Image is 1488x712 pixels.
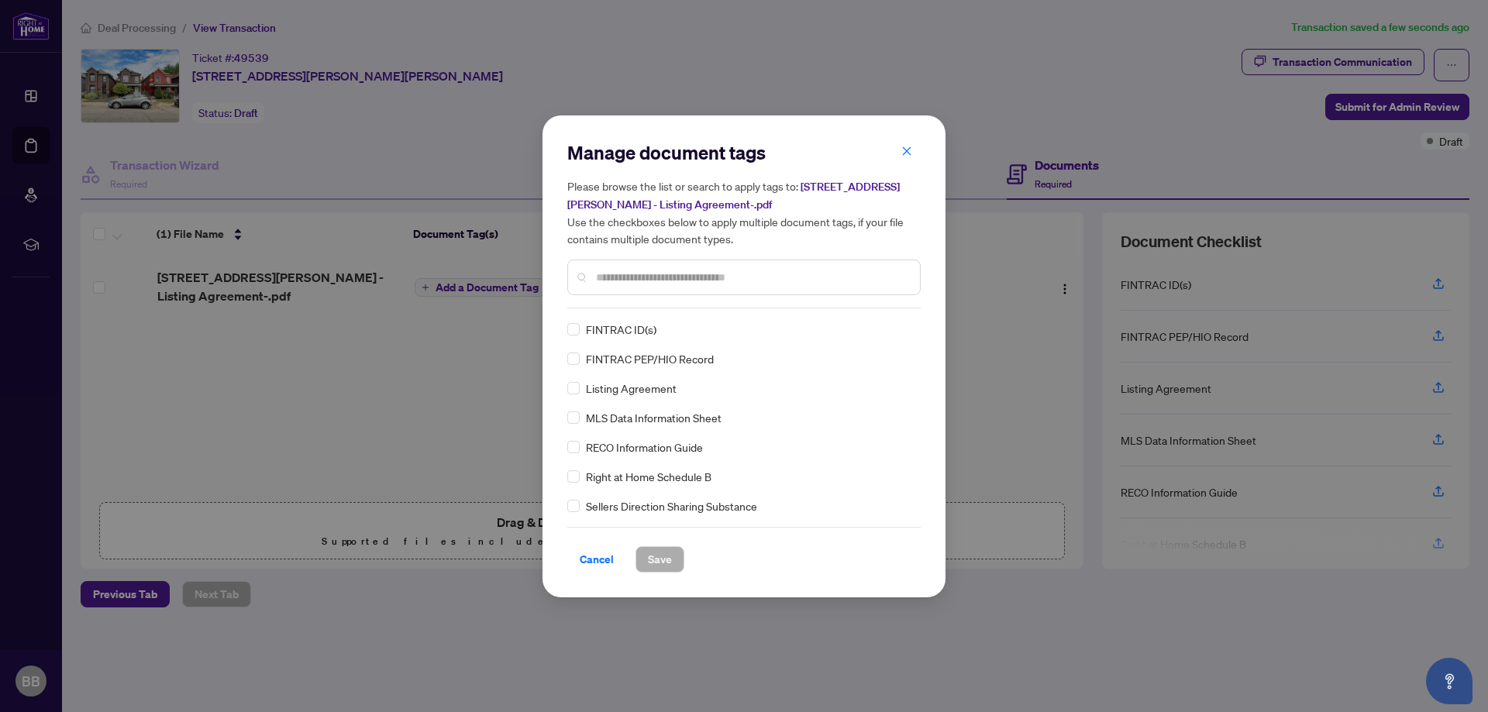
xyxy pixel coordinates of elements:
[580,547,614,572] span: Cancel
[567,180,900,212] span: [STREET_ADDRESS][PERSON_NAME] - Listing Agreement-.pdf
[586,321,656,338] span: FINTRAC ID(s)
[586,439,703,456] span: RECO Information Guide
[567,177,921,247] h5: Please browse the list or search to apply tags to: Use the checkboxes below to apply multiple doc...
[901,146,912,157] span: close
[586,380,677,397] span: Listing Agreement
[567,140,921,165] h2: Manage document tags
[586,497,757,514] span: Sellers Direction Sharing Substance
[586,350,714,367] span: FINTRAC PEP/HIO Record
[635,546,684,573] button: Save
[567,546,626,573] button: Cancel
[586,409,722,426] span: MLS Data Information Sheet
[1426,658,1472,704] button: Open asap
[586,468,711,485] span: Right at Home Schedule B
